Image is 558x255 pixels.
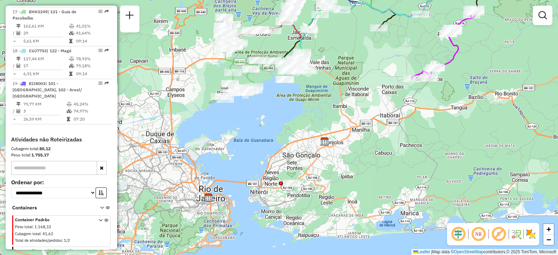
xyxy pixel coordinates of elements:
img: CDD Niterói [320,137,329,146]
i: Total de Atividades [16,109,21,113]
td: 09:14 [76,38,109,45]
strong: 80,12 [39,146,51,151]
span: Containers [12,204,91,211]
i: % de utilização da cubagem [69,64,74,68]
td: 41,01% [76,23,109,30]
span: PDVs Buffer - Painel Sugestão [15,248,90,254]
td: = [13,38,16,45]
td: 07:20 [73,116,108,123]
i: Distância Total [16,102,21,106]
i: Total de Atividades [16,64,21,68]
h4: Atividades não Roteirizadas [11,136,112,143]
div: Map data © contributors,© 2025 TomTom, Microsoft [412,249,558,255]
span: Cubagem total [15,231,40,236]
td: / [13,108,16,115]
span: − [546,235,551,244]
span: Total de atividades/pedidos [15,238,62,243]
strong: 1.755,17 [31,152,49,157]
a: Nova sessão e pesquisa [123,8,137,24]
img: CDD São Cristovão [204,193,213,202]
button: Ordem crescente [96,187,107,198]
em: Rota exportada [105,48,109,53]
td: 09:14 [76,70,109,77]
span: Ocultar NR [470,226,487,242]
i: Tempo total em rota [69,72,73,76]
i: Total de Atividades [16,31,21,35]
i: Tempo total em rota [69,39,73,43]
i: Tempo total em rota [67,117,70,121]
span: : [40,231,42,236]
a: Zoom out [543,234,554,245]
img: Exibir/Ocultar setores [525,229,536,240]
span: CUJ7753 [29,48,47,53]
em: Opções [98,48,103,53]
span: : [32,224,33,229]
span: 19 - [13,81,82,99]
div: Atividade não roteirizada - T E B DISTRIBUIDORA DE BEBIDAS SANTA BAR [283,180,301,187]
td: 41,64% [76,30,109,37]
td: 26,59 KM [23,116,66,123]
div: Cubagem total: [11,146,112,152]
i: Distância Total [16,57,21,61]
td: 3 [23,108,66,115]
td: 74,97% [73,108,108,115]
em: Rota exportada [105,81,109,85]
i: % de utilização do peso [69,24,74,28]
span: 17 - [13,9,76,21]
div: Atividade não roteirizada - NOSSO CHOPE [285,62,303,69]
td: 79,18% [76,62,109,69]
i: % de utilização do peso [69,57,74,61]
em: Opções [98,9,103,14]
label: Ordenar por: [11,178,112,186]
td: 162,61 KM [23,23,69,30]
i: % de utilização da cubagem [69,31,74,35]
span: EHH3249 [29,9,47,14]
img: Fluxo de ruas [511,229,522,240]
i: Distância Total [16,24,21,28]
em: Rota exportada [105,9,109,14]
span: 1.168,32 [35,224,51,229]
span: Exibir rótulo [490,226,507,242]
td: 17 [23,62,69,69]
td: 45,24% [73,101,108,108]
span: 41,62 [43,231,53,236]
td: = [13,116,16,123]
span: | 122 - Magé [47,48,71,53]
td: 5,61 KM [23,38,69,45]
em: Opções [98,81,103,85]
a: Zoom in [543,224,554,234]
div: Peso total: [11,152,112,158]
td: 6,91 KM [23,70,69,77]
td: 78,93% [76,55,109,62]
a: Exibir filtros [536,8,550,22]
span: | [431,249,432,254]
span: EIJ8003 [29,81,45,86]
span: | 131 - Guia de Pacobaíba [13,9,76,21]
span: | 101 - [GEOGRAPHIC_DATA], 102 - Areal/ [GEOGRAPHIC_DATA] [13,81,82,99]
span: : [62,238,63,243]
i: % de utilização do peso [67,102,72,106]
i: % de utilização da cubagem [67,109,72,113]
td: 79,77 KM [23,101,66,108]
a: Leaflet [413,249,430,254]
td: = [13,70,16,77]
td: 117,44 KM [23,55,69,62]
span: Ocultar deslocamento [450,226,467,242]
td: / [13,62,16,69]
span: Container Padrão [15,217,90,223]
span: + [546,225,551,233]
span: 1/2 [64,238,70,243]
span: Peso total [15,224,32,229]
td: / [13,30,16,37]
span: 18 - [13,48,71,53]
a: OpenStreetMap [454,249,484,254]
td: 29 [23,30,69,37]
